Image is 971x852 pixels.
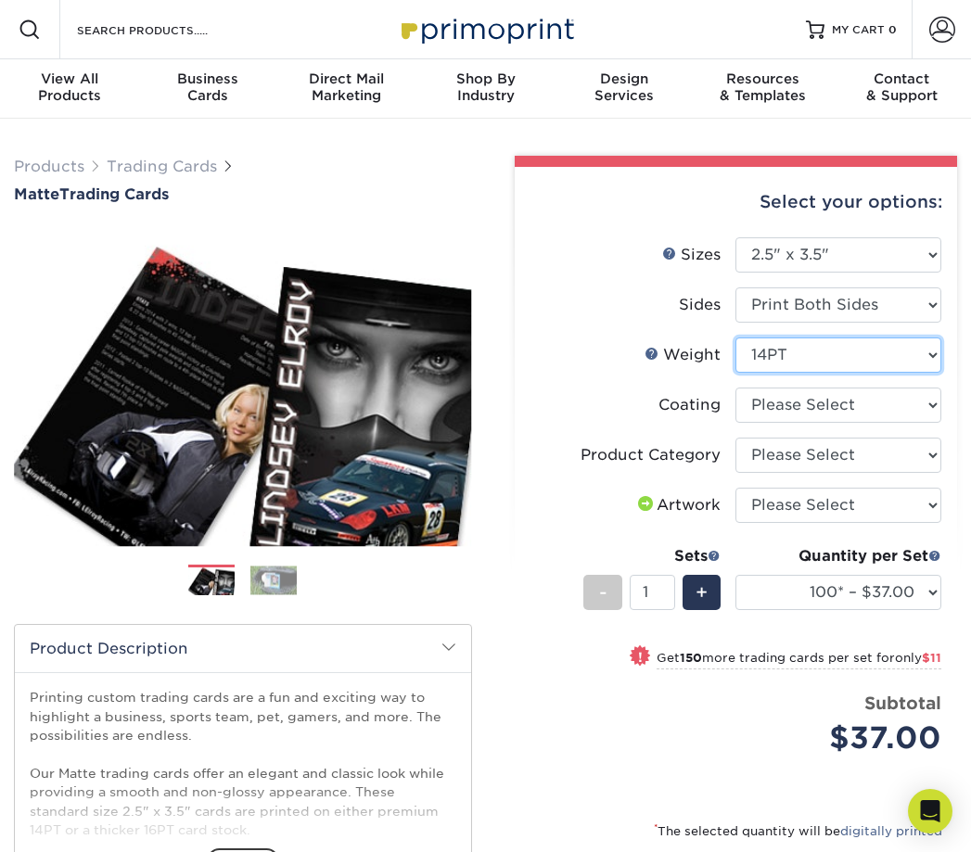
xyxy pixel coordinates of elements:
[14,185,472,203] h1: Trading Cards
[14,185,59,203] span: Matte
[832,70,971,104] div: & Support
[694,70,833,87] span: Resources
[840,824,942,838] a: digitally printed
[694,59,833,119] a: Resources& Templates
[250,566,297,594] img: Trading Cards 02
[679,294,721,316] div: Sides
[908,789,952,833] div: Open Intercom Messenger
[530,167,943,237] div: Select your options:
[139,59,278,119] a: BusinessCards
[277,70,416,87] span: Direct Mail
[15,625,471,672] h2: Product Description
[139,70,278,87] span: Business
[75,19,256,41] input: SEARCH PRODUCTS.....
[416,70,556,87] span: Shop By
[555,70,694,87] span: Design
[832,22,885,38] span: MY CART
[416,59,556,119] a: Shop ByIndustry
[188,566,235,598] img: Trading Cards 01
[555,70,694,104] div: Services
[658,394,721,416] div: Coating
[583,545,721,567] div: Sets
[277,59,416,119] a: Direct MailMarketing
[14,158,84,175] a: Products
[657,651,941,669] small: Get more trading cards per set for
[895,651,941,665] span: only
[696,579,708,606] span: +
[694,70,833,104] div: & Templates
[888,23,897,36] span: 0
[638,647,643,667] span: !
[277,70,416,104] div: Marketing
[581,444,721,466] div: Product Category
[599,579,607,606] span: -
[832,70,971,87] span: Contact
[654,824,942,838] small: The selected quantity will be
[14,185,472,203] a: MatteTrading Cards
[634,494,721,516] div: Artwork
[832,59,971,119] a: Contact& Support
[645,344,721,366] div: Weight
[864,693,941,713] strong: Subtotal
[555,59,694,119] a: DesignServices
[680,651,702,665] strong: 150
[662,244,721,266] div: Sizes
[14,229,472,545] img: Matte 01
[922,651,941,665] span: $11
[416,70,556,104] div: Industry
[139,70,278,104] div: Cards
[107,158,217,175] a: Trading Cards
[749,716,941,760] div: $37.00
[735,545,941,567] div: Quantity per Set
[393,9,579,49] img: Primoprint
